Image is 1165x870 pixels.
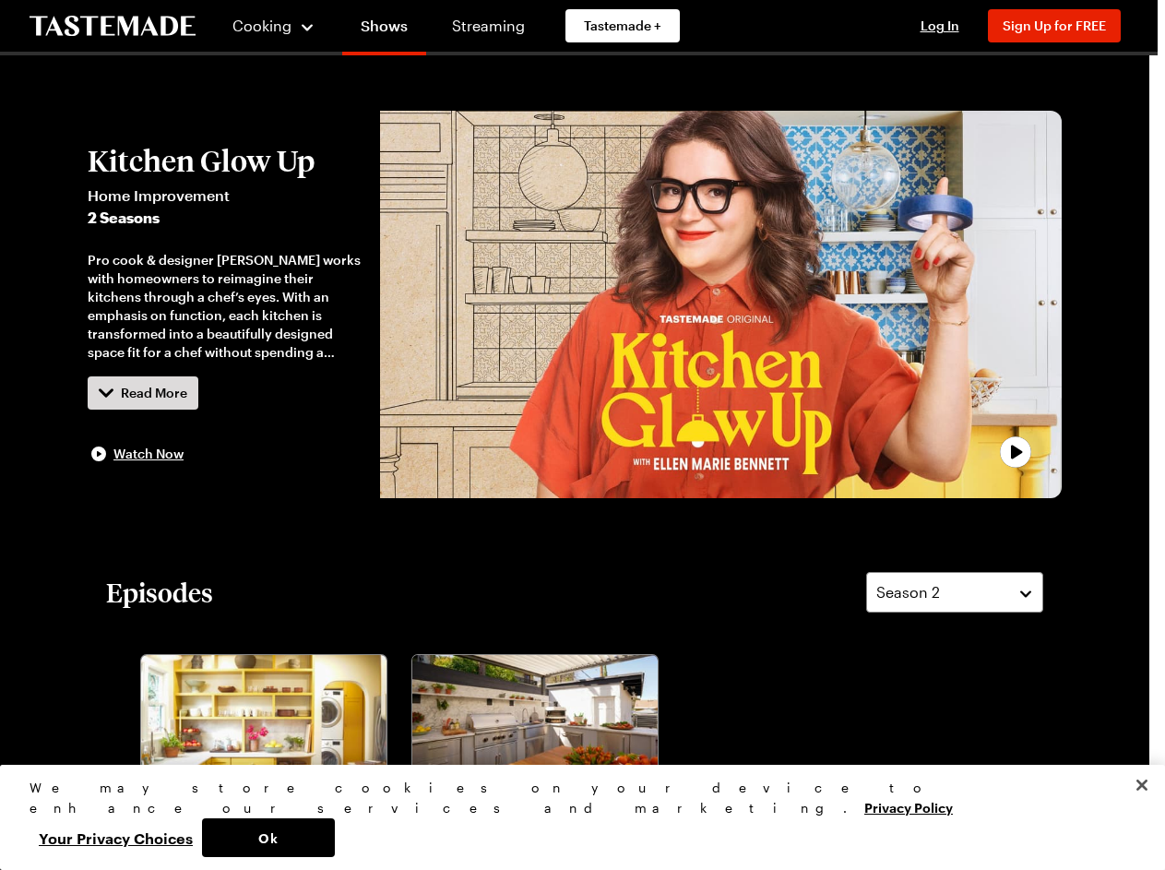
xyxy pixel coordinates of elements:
button: Close [1122,765,1162,805]
a: More information about your privacy, opens in a new tab [864,798,953,816]
div: Privacy [30,778,1120,857]
button: Ok [202,818,335,857]
div: We may store cookies on your device to enhance our services and marketing. [30,778,1120,818]
button: Your Privacy Choices [30,818,202,857]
